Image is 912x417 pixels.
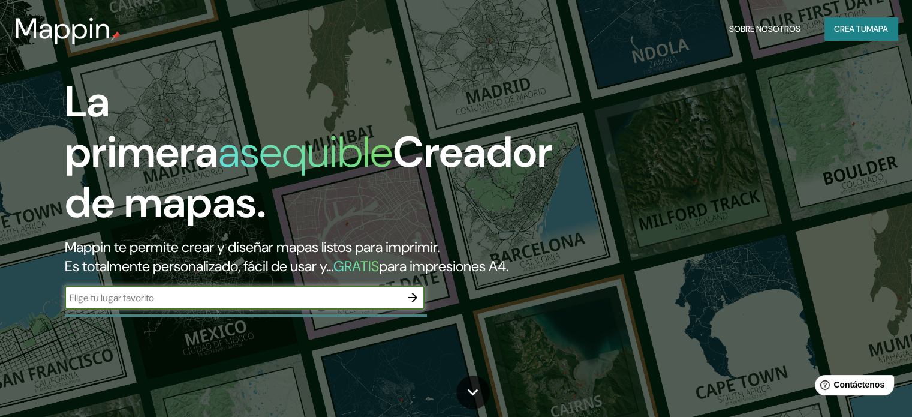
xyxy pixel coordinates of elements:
[65,238,440,256] font: Mappin te permite crear y diseñar mapas listos para imprimir.
[824,17,898,40] button: Crea tumapa
[834,23,866,34] font: Crea tu
[333,257,379,275] font: GRATIS
[218,124,393,180] font: asequible
[724,17,805,40] button: Sobre nosotros
[65,291,401,305] input: Elige tu lugar favorito
[866,23,888,34] font: mapa
[65,74,218,180] font: La primera
[14,10,111,47] font: Mappin
[111,31,121,41] img: pin de mapeo
[65,257,333,275] font: Es totalmente personalizado, fácil de usar y...
[65,124,553,230] font: Creador de mapas.
[379,257,508,275] font: para impresiones A4.
[729,23,800,34] font: Sobre nosotros
[805,370,899,404] iframe: Lanzador de widgets de ayuda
